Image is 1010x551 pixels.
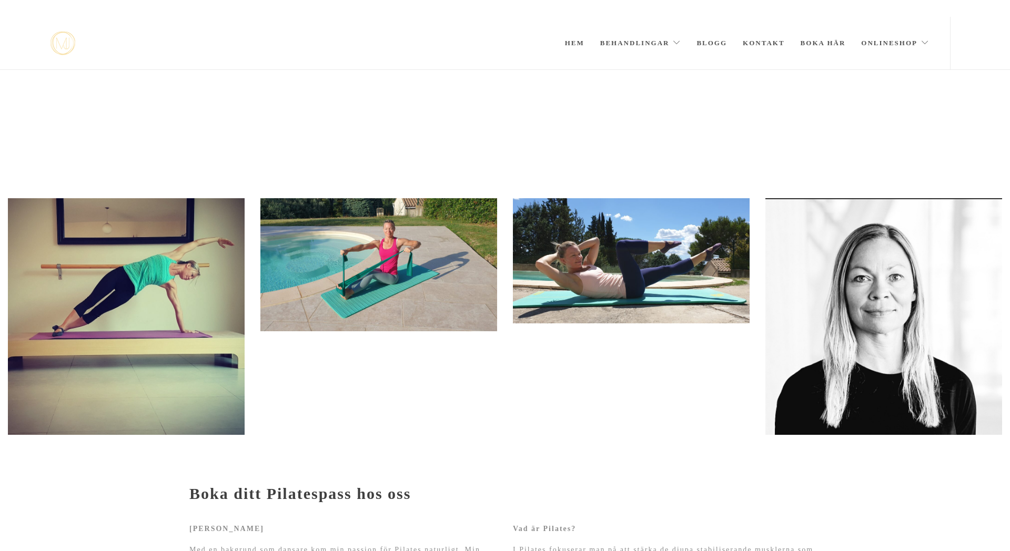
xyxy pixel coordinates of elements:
strong: Boka ditt Pilatespass hos oss [189,485,411,502]
a: mjstudio mjstudio mjstudio [50,32,75,55]
a: Blogg [696,17,727,69]
img: 20231203_095041 (1) [765,198,1002,435]
img: 20230710_082807 (1) [260,198,497,331]
a: Kontakt [743,17,785,69]
strong: Vad är Pilates? [513,525,576,533]
img: mjstudio [50,32,75,55]
b: [PERSON_NAME] [189,525,264,533]
img: IMG_20230120_101014_099 (1) [8,198,245,435]
a: Onlineshop [861,17,929,69]
a: Boka här [801,17,846,69]
a: Behandlingar [600,17,681,69]
span: - [189,473,193,481]
a: Hem [565,17,584,69]
img: 20221115_144921 (1) [513,198,750,323]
